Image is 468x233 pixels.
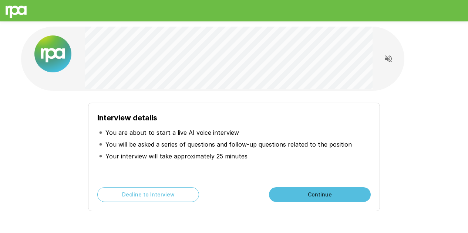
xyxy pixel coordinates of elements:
button: Read questions aloud [381,51,396,66]
button: Decline to Interview [97,187,199,202]
p: You will be asked a series of questions and follow-up questions related to the position [105,140,352,149]
p: Your interview will take approximately 25 minutes [105,152,248,161]
p: You are about to start a live AI voice interview [105,128,239,137]
b: Interview details [97,113,157,122]
button: Continue [269,187,371,202]
img: new%2520logo%2520(1).png [34,35,71,72]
